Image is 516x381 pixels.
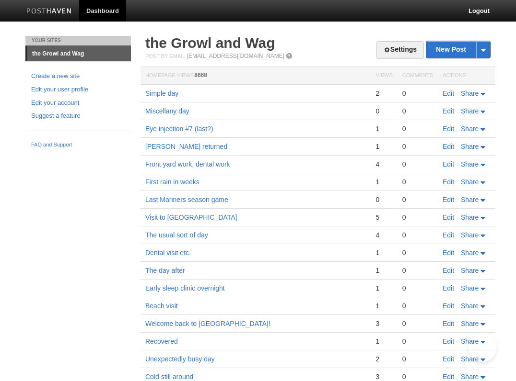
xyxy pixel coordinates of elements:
a: The usual sort of day [145,231,208,239]
a: First rain in weeks [145,178,199,186]
div: 0 [402,355,433,363]
div: 3 [375,319,392,328]
a: Beach visit [145,302,178,310]
div: 0 [375,107,392,115]
span: Share [461,267,479,274]
div: 1 [375,142,392,151]
a: Miscellany day [145,107,189,115]
a: Unexpectedly busy day [145,355,215,363]
span: Share [461,125,479,133]
div: 1 [375,284,392,292]
div: 0 [402,142,433,151]
div: 0 [402,319,433,328]
div: 1 [375,124,392,133]
div: 0 [402,266,433,275]
a: Edit [443,125,454,133]
div: 0 [375,195,392,204]
div: 0 [402,178,433,186]
a: Edit [443,249,454,257]
a: Edit [443,337,454,345]
a: [EMAIL_ADDRESS][DOMAIN_NAME] [187,53,284,59]
span: Share [461,90,479,97]
a: The day after [145,267,185,274]
a: Edit your user profile [31,85,125,95]
li: Your Sites [25,36,131,45]
a: Edit [443,373,454,381]
a: the Growl and Wag [27,46,131,61]
a: Edit [443,196,454,203]
div: 4 [375,231,392,239]
span: Share [461,196,479,203]
div: 4 [375,160,392,168]
a: New Post [426,41,490,58]
span: 8668 [194,72,207,78]
div: 1 [375,302,392,310]
div: 2 [375,355,392,363]
div: 0 [402,89,433,98]
div: 0 [402,337,433,346]
div: 5 [375,213,392,222]
iframe: Help Scout Beacon - Open [468,333,497,362]
th: Homepage Views [141,67,371,85]
a: Suggest a feature [31,111,125,121]
a: Edit [443,355,454,363]
span: Share [461,143,479,150]
a: Edit [443,107,454,115]
a: Edit [443,267,454,274]
span: Share [461,373,479,381]
a: Edit [443,90,454,97]
th: Views [371,67,397,85]
a: Eye injection #7 (last?) [145,125,213,133]
div: 0 [402,231,433,239]
th: Comments [398,67,438,85]
a: Last Mariners season game [145,196,228,203]
span: Share [461,320,479,327]
span: Share [461,107,479,115]
a: Early sleep clinic overnight [145,284,225,292]
span: Post by Email [145,53,185,59]
th: Actions [438,67,495,85]
div: 0 [402,124,433,133]
div: 0 [402,284,433,292]
a: Edit [443,178,454,186]
div: 3 [375,372,392,381]
a: Recovered [145,337,178,345]
span: Share [461,249,479,257]
a: Edit [443,302,454,310]
a: Edit [443,213,454,221]
div: 1 [375,266,392,275]
a: Dental visit etc. [145,249,191,257]
div: 0 [402,372,433,381]
a: Edit [443,160,454,168]
span: Share [461,302,479,310]
a: the Growl and Wag [145,35,275,51]
div: 0 [402,195,433,204]
div: 1 [375,248,392,257]
div: 1 [375,337,392,346]
a: Settings [376,41,424,59]
a: FAQ and Support [31,141,125,149]
div: 0 [402,160,433,168]
a: Edit [443,320,454,327]
img: Posthaven-bar [26,8,72,15]
span: Share [461,337,479,345]
div: 0 [402,107,433,115]
span: Share [461,160,479,168]
a: Visit to [GEOGRAPHIC_DATA] [145,213,237,221]
a: Front yard work, dental work [145,160,230,168]
a: Welcome back to [GEOGRAPHIC_DATA]! [145,320,270,327]
span: Share [461,213,479,221]
a: Edit your account [31,98,125,108]
span: Share [461,231,479,239]
div: 2 [375,89,392,98]
a: Create a new site [31,71,125,81]
div: 0 [402,302,433,310]
span: Share [461,178,479,186]
a: Edit [443,284,454,292]
a: [PERSON_NAME] returned [145,143,227,150]
span: Share [461,284,479,292]
a: Edit [443,231,454,239]
div: 0 [402,213,433,222]
a: Simple day [145,90,178,97]
a: Edit [443,143,454,150]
